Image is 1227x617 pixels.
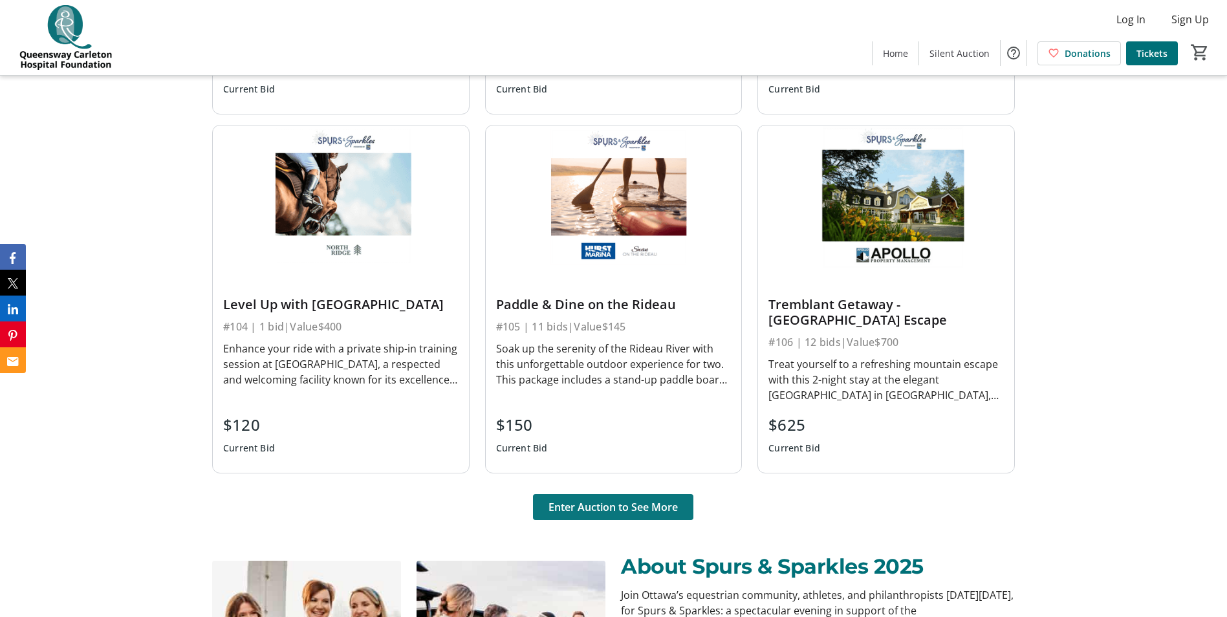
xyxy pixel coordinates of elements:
[533,494,693,520] button: Enter Auction to See More
[223,297,459,312] div: Level Up with [GEOGRAPHIC_DATA]
[883,47,908,60] span: Home
[768,356,1004,403] div: Treat yourself to a refreshing mountain escape with this 2-night stay at the elegant [GEOGRAPHIC_...
[1126,41,1178,65] a: Tickets
[223,318,459,336] div: #104 | 1 bid | Value $400
[621,551,1014,582] p: About Spurs & Sparkles 2025
[768,333,1004,351] div: #106 | 12 bids | Value $700
[873,41,918,65] a: Home
[768,437,820,460] div: Current Bid
[1188,41,1211,64] button: Cart
[1037,41,1121,65] a: Donations
[548,499,678,515] span: Enter Auction to See More
[496,437,548,460] div: Current Bid
[496,318,732,336] div: #105 | 11 bids | Value $145
[496,78,548,101] div: Current Bid
[1106,9,1156,30] button: Log In
[223,437,275,460] div: Current Bid
[929,47,990,60] span: Silent Auction
[8,5,123,70] img: QCH Foundation's Logo
[486,125,742,269] img: Paddle & Dine on the Rideau
[919,41,1000,65] a: Silent Auction
[1116,12,1146,27] span: Log In
[1136,47,1167,60] span: Tickets
[758,125,1014,269] img: Tremblant Getaway - Chateau Beauvallon Escape
[496,297,732,312] div: Paddle & Dine on the Rideau
[1161,9,1219,30] button: Sign Up
[768,413,820,437] div: $625
[223,341,459,387] div: Enhance your ride with a private ship-in training session at [GEOGRAPHIC_DATA], a respected and w...
[768,297,1004,328] div: Tremblant Getaway - [GEOGRAPHIC_DATA] Escape
[496,413,548,437] div: $150
[496,341,732,387] div: Soak up the serenity of the Rideau River with this unforgettable outdoor experience for two. This...
[768,78,820,101] div: Current Bid
[1171,12,1209,27] span: Sign Up
[213,125,469,269] img: Level Up with Northridge Farm
[1065,47,1111,60] span: Donations
[223,413,275,437] div: $120
[1001,40,1026,66] button: Help
[223,78,275,101] div: Current Bid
